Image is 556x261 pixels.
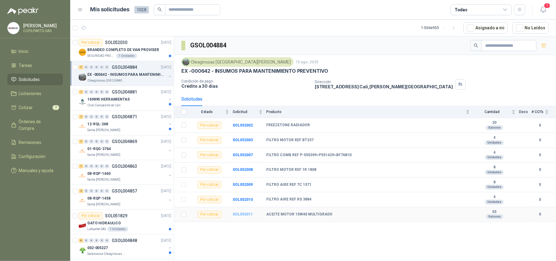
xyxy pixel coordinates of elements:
img: Company Logo [79,148,86,155]
span: Producto [266,110,465,114]
div: 1 [79,164,83,168]
a: Configuración [7,151,63,162]
p: [PERSON_NAME] [23,24,61,28]
img: Company Logo [79,197,86,204]
div: Solicitudes [181,96,202,102]
span: Cotizar [19,104,33,111]
div: 0 [100,189,104,193]
div: 0 [100,90,104,94]
b: FILTRO AIRE REF RS 3884 [266,197,311,202]
div: 6 [79,238,83,243]
th: Docs [519,106,532,118]
a: Licitaciones [7,88,63,99]
div: 1 - 50 de 955 [421,23,459,33]
div: 0 [89,115,94,119]
p: SOL051829 [105,214,127,218]
a: 7 0 0 0 0 0 GSOL004884[DATE] Company LogoEX -000642 - INSUMOS PARA MANTENIMIENTO PREVENTIVOOleagi... [79,64,173,83]
b: 20 [473,120,515,125]
a: Cotizar7 [7,102,63,113]
b: 8 [473,165,515,170]
div: 0 [89,189,94,193]
p: GSOL004848 [112,238,137,243]
div: 1 [79,90,83,94]
div: Unidades [485,140,504,145]
p: 01-RQG-3764 [87,146,111,152]
th: # COTs [532,106,556,118]
div: 0 [94,115,99,119]
div: Por cotizar [198,137,221,144]
p: EX -000642 - INSUMOS PARA MANTENIMIENTO PREVENTIVO [181,68,328,74]
div: Unidades [485,155,504,160]
div: 0 [105,164,109,168]
b: SOL052007 [233,153,253,157]
th: Estado [190,106,233,118]
a: SOL052009 [233,182,253,187]
p: Club Campestre de Cali [87,103,121,108]
div: Unidades [485,185,504,189]
a: SOL052003 [233,138,253,142]
a: 1 0 0 0 0 0 GSOL004871[DATE] Company Logo12-RQL-268Santa [PERSON_NAME] [79,113,173,133]
b: 0 [532,137,549,143]
div: 4 [79,189,83,193]
b: 4 [473,135,515,140]
div: 0 [84,65,89,69]
div: 0 [94,164,99,168]
a: Manuales y ayuda [7,165,63,176]
b: 4 [473,195,515,200]
span: Remisiones [19,139,42,146]
p: Dirección [315,80,453,84]
p: Santa [PERSON_NAME] [87,177,120,182]
p: [DATE] [161,238,171,244]
img: Company Logo [79,98,86,105]
a: Órdenes de Compra [7,116,63,134]
div: Oleaginosas [GEOGRAPHIC_DATA][PERSON_NAME] [181,57,293,67]
a: 1 0 0 0 0 0 GSOL004869[DATE] Company Logo01-RQG-3764Santa [PERSON_NAME] [79,138,173,157]
b: 55 [473,210,515,215]
div: Por cotizar [79,39,103,46]
a: Remisiones [7,137,63,148]
b: FILTRO MOTOR REF 1R 1808 [266,167,316,172]
p: GSOL004884 [112,65,137,69]
img: Company Logo [79,247,86,254]
p: Oleaginosas [GEOGRAPHIC_DATA][PERSON_NAME] [87,78,126,83]
span: Manuales y ayuda [19,167,54,174]
div: 1 [79,115,83,119]
th: Cantidad [473,106,519,118]
div: 1 [79,139,83,144]
b: 8 [473,180,515,185]
p: [STREET_ADDRESS] Cali , [PERSON_NAME][GEOGRAPHIC_DATA] [315,84,453,89]
p: [DATE] [161,40,171,46]
b: 4 [473,150,515,155]
p: [DATE] [161,139,171,145]
p: GSOL004869 [112,139,137,144]
img: Company Logo [79,123,86,130]
div: Por cotizar [198,196,221,203]
span: Solicitud [233,110,258,114]
div: 0 [89,65,94,69]
div: 0 [105,238,109,243]
div: Por cotizar [198,181,221,188]
div: 0 [84,164,89,168]
div: 0 [105,139,109,144]
span: Licitaciones [19,90,42,97]
p: GATO HIDRAULICO [87,220,121,226]
button: 1 [538,4,549,15]
p: [DATE] [161,114,171,120]
p: [DATE] [161,89,171,95]
button: No Leídos [513,22,549,34]
p: GSOL004857 [112,189,137,193]
img: Company Logo [183,59,189,65]
a: 1 0 0 0 0 0 GSOL004863[DATE] Company Logo08-RQP-1460Santa [PERSON_NAME] [79,163,173,182]
a: Por cotizarSOL051829[DATE] Company LogoGATO HIDRAULICOLafayette SAS1 Unidades [70,210,174,234]
div: 0 [100,238,104,243]
div: 0 [94,90,99,94]
p: SEGURIDAD PROVISER LTDA [87,53,115,58]
span: Solicitudes [19,76,40,83]
a: Inicio [7,46,63,57]
div: 0 [84,238,89,243]
div: 0 [100,115,104,119]
span: 7 [53,105,59,110]
p: Santa [PERSON_NAME] [87,128,120,133]
div: 0 [94,189,99,193]
span: Tareas [19,62,32,69]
